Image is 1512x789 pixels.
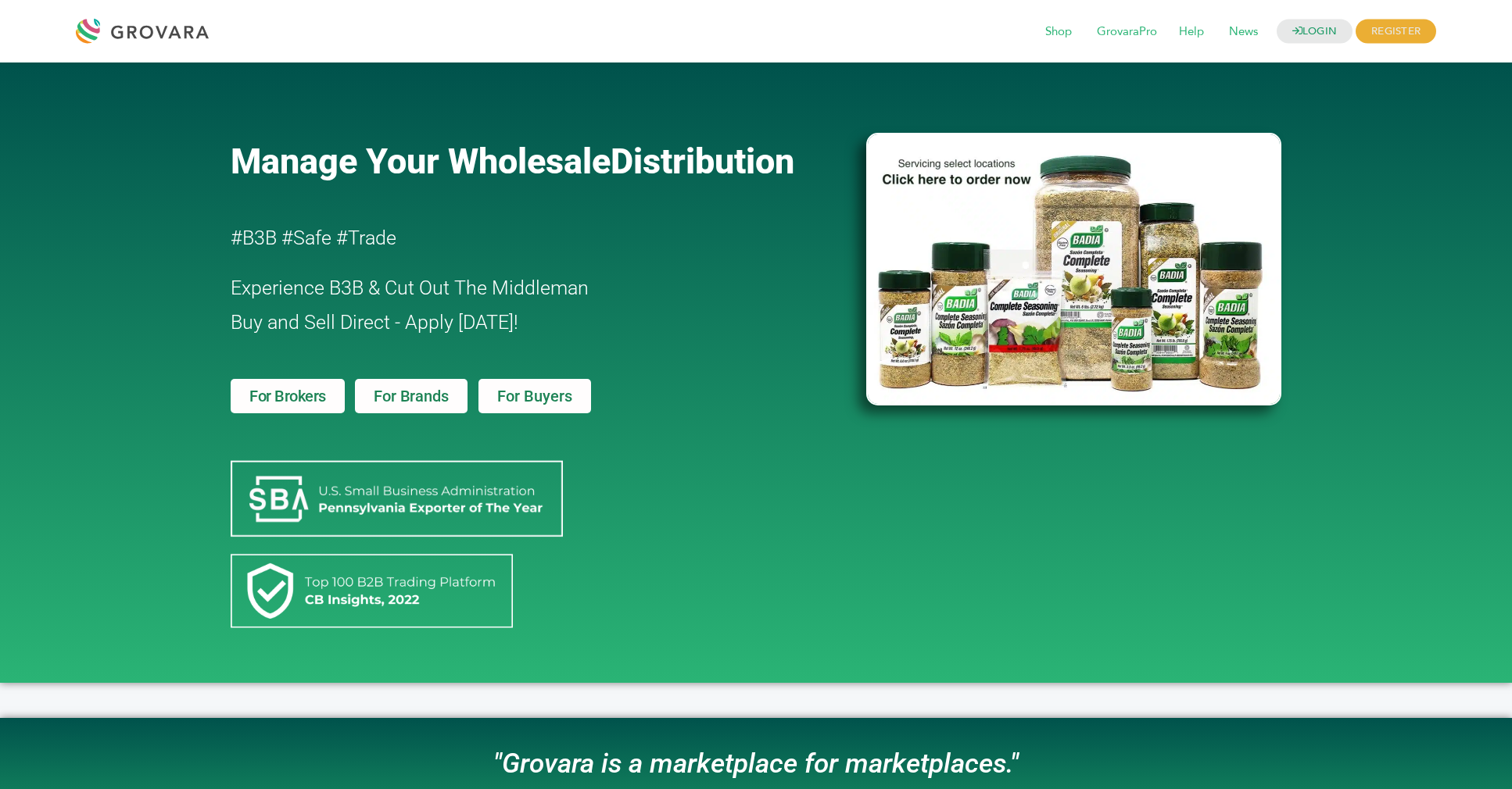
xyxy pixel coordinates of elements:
a: Shop [1034,23,1083,41]
span: News [1218,17,1269,47]
a: Help [1168,23,1215,41]
span: Shop [1034,17,1083,47]
span: For Brands [374,388,448,404]
i: "Grovara is a marketplace for marketplaces." [493,748,1019,780]
span: GrovaraPro [1086,17,1168,47]
span: REGISTER [1356,20,1436,44]
a: LOGIN [1277,20,1353,44]
a: GrovaraPro [1086,23,1168,41]
span: Experience B3B & Cut Out The Middleman [231,277,589,299]
span: Manage Your Wholesale [231,141,611,182]
span: Help [1168,17,1215,47]
span: For Buyers [497,388,572,404]
span: Distribution [611,141,794,182]
a: News [1218,23,1269,41]
span: Buy and Sell Direct - Apply [DATE]! [231,311,518,334]
a: Manage Your WholesaleDistribution [231,141,840,182]
h2: #B3B #Safe #Trade [231,221,776,255]
span: For Brokers [249,388,326,404]
a: For Brands [355,379,467,413]
a: For Buyers [478,379,591,413]
a: For Brokers [231,379,345,413]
